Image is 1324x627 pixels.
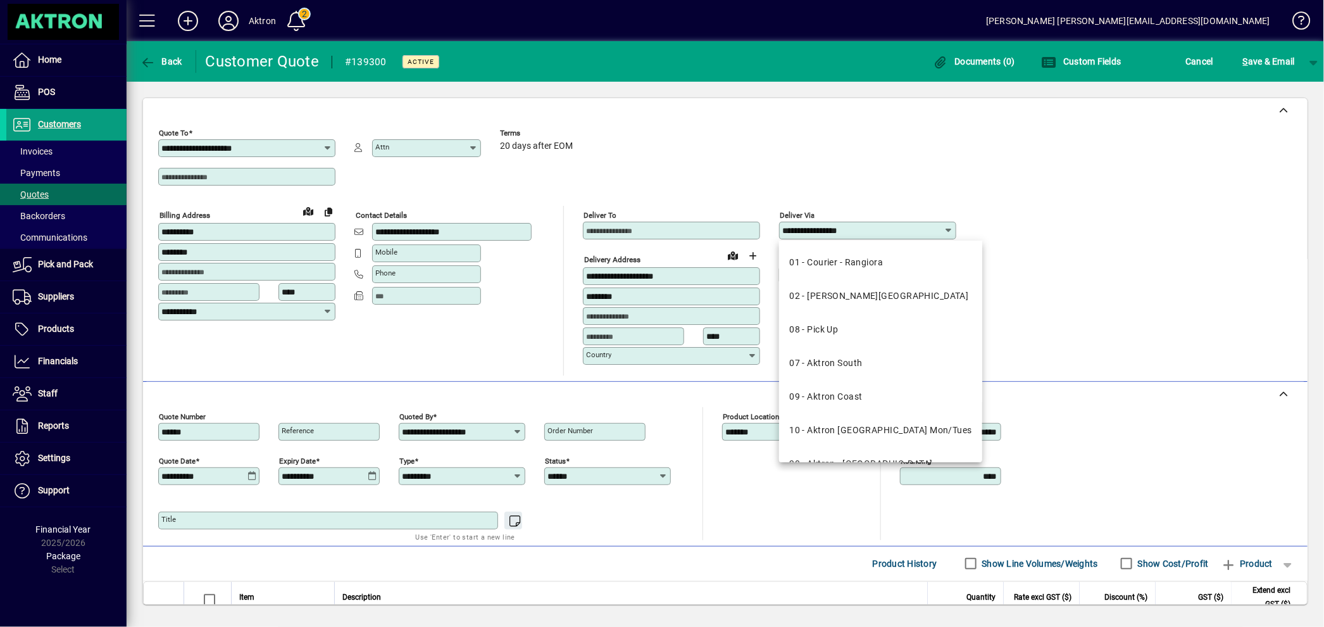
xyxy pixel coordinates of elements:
[779,414,982,447] mat-option: 10 - Aktron North Island Mon/Tues
[318,201,339,222] button: Copy to Delivery address
[168,9,208,32] button: Add
[375,248,397,256] mat-label: Mobile
[6,346,127,377] a: Financials
[789,357,862,370] div: 07 - Aktron South
[6,443,127,474] a: Settings
[140,56,182,66] span: Back
[780,211,815,220] mat-label: Deliver via
[408,58,434,66] span: Active
[1221,554,1273,574] span: Product
[38,453,70,463] span: Settings
[6,227,127,248] a: Communications
[38,485,70,495] span: Support
[46,551,80,561] span: Package
[1215,552,1279,575] button: Product
[1237,50,1301,73] button: Save & Email
[789,256,883,269] div: 01 - Courier - Rangiora
[1042,56,1121,66] span: Custom Fields
[743,246,763,266] button: Choose address
[789,424,972,437] div: 10 - Aktron [GEOGRAPHIC_DATA] Mon/Tues
[1104,590,1147,604] span: Discount (%)
[1239,583,1291,611] span: Extend excl GST ($)
[1198,590,1223,604] span: GST ($)
[930,50,1018,73] button: Documents (0)
[6,77,127,108] a: POS
[6,475,127,507] a: Support
[13,232,87,243] span: Communications
[789,390,862,403] div: 09 - Aktron Coast
[6,410,127,442] a: Reports
[13,168,60,178] span: Payments
[298,201,318,221] a: View on map
[723,245,743,265] a: View on map
[38,356,78,366] span: Financials
[966,590,996,604] span: Quantity
[159,456,196,465] mat-label: Quote date
[873,554,937,574] span: Product History
[249,11,276,31] div: Aktron
[779,246,982,279] mat-option: 01 - Courier - Rangiora
[789,323,838,336] div: 08 - Pick Up
[868,552,942,575] button: Product History
[13,146,53,156] span: Invoices
[779,279,982,313] mat-option: 02 - Courier - Hamilton
[789,457,933,471] div: 20 - Aktron - [GEOGRAPHIC_DATA]
[6,249,127,281] a: Pick and Pack
[282,426,314,435] mat-label: Reference
[38,324,74,334] span: Products
[933,56,1015,66] span: Documents (0)
[779,380,982,414] mat-option: 09 - Aktron Coast
[1183,50,1217,73] button: Cancel
[980,557,1098,570] label: Show Line Volumes/Weights
[986,11,1270,31] div: [PERSON_NAME] [PERSON_NAME][EMAIL_ADDRESS][DOMAIN_NAME]
[38,54,61,65] span: Home
[6,205,127,227] a: Backorders
[375,269,396,277] mat-label: Phone
[779,346,982,380] mat-option: 07 - Aktron South
[416,529,515,544] mat-hint: Use 'Enter' to start a new line
[1243,56,1248,66] span: S
[779,313,982,346] mat-option: 08 - Pick Up
[38,291,74,301] span: Suppliers
[1186,51,1214,72] span: Cancel
[6,141,127,162] a: Invoices
[1135,557,1209,570] label: Show Cost/Profit
[779,447,982,481] mat-option: 20 - Aktron - Auckland
[38,87,55,97] span: POS
[38,119,81,129] span: Customers
[399,456,415,465] mat-label: Type
[36,524,91,535] span: Financial Year
[13,211,65,221] span: Backorders
[545,456,566,465] mat-label: Status
[584,211,616,220] mat-label: Deliver To
[1283,3,1308,44] a: Knowledge Base
[6,281,127,313] a: Suppliers
[1014,590,1071,604] span: Rate excl GST ($)
[789,289,968,303] div: 02 - [PERSON_NAME][GEOGRAPHIC_DATA]
[127,50,196,73] app-page-header-button: Back
[38,421,69,431] span: Reports
[6,313,127,345] a: Products
[206,51,320,72] div: Customer Quote
[375,142,389,151] mat-label: Attn
[342,590,381,604] span: Description
[137,50,185,73] button: Back
[547,426,593,435] mat-label: Order number
[38,259,93,269] span: Pick and Pack
[723,412,779,421] mat-label: Product location
[6,162,127,184] a: Payments
[6,378,127,410] a: Staff
[208,9,249,32] button: Profile
[6,44,127,76] a: Home
[13,189,49,199] span: Quotes
[1039,50,1125,73] button: Custom Fields
[279,456,316,465] mat-label: Expiry date
[1243,51,1295,72] span: ave & Email
[399,412,433,421] mat-label: Quoted by
[500,129,576,137] span: Terms
[159,129,189,137] mat-label: Quote To
[161,515,176,524] mat-label: Title
[159,412,206,421] mat-label: Quote number
[38,388,58,398] span: Staff
[586,350,611,359] mat-label: Country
